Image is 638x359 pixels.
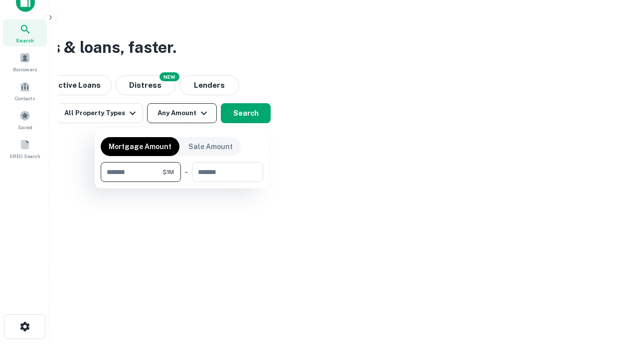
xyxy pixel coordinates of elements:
p: Mortgage Amount [109,141,171,152]
iframe: Chat Widget [588,279,638,327]
div: - [185,162,188,182]
span: $1M [162,168,174,177]
p: Sale Amount [188,141,233,152]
